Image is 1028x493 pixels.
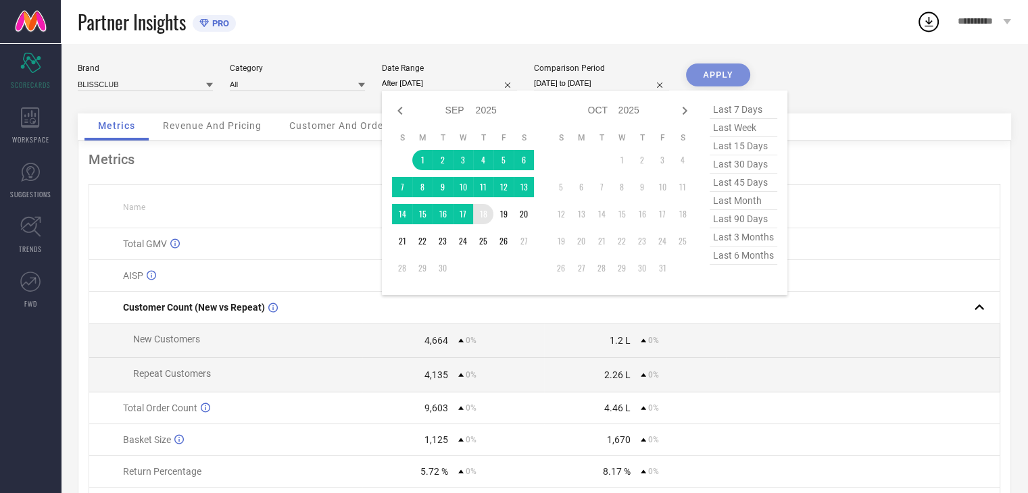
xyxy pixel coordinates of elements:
[551,258,571,278] td: Sun Oct 26 2025
[652,258,672,278] td: Fri Oct 31 2025
[710,174,777,192] span: last 45 days
[473,204,493,224] td: Thu Sep 18 2025
[571,231,591,251] td: Mon Oct 20 2025
[133,334,200,344] span: New Customers
[710,210,777,228] span: last 90 days
[710,137,777,155] span: last 15 days
[230,63,365,73] div: Category
[433,177,453,197] td: Tue Sep 09 2025
[466,467,476,476] span: 0%
[648,467,659,476] span: 0%
[612,258,632,278] td: Wed Oct 29 2025
[710,119,777,137] span: last week
[392,258,412,278] td: Sun Sep 28 2025
[19,244,42,254] span: TRENDS
[420,466,448,477] div: 5.72 %
[648,403,659,413] span: 0%
[514,150,534,170] td: Sat Sep 06 2025
[12,134,49,145] span: WORKSPACE
[424,434,448,445] div: 1,125
[534,76,669,90] input: Select comparison period
[412,177,433,197] td: Mon Sep 08 2025
[610,335,631,346] div: 1.2 L
[123,203,145,212] span: Name
[11,80,51,90] span: SCORECARDS
[677,103,693,119] div: Next month
[632,231,652,251] td: Thu Oct 23 2025
[424,335,448,346] div: 4,664
[493,150,514,170] td: Fri Sep 05 2025
[652,177,672,197] td: Fri Oct 10 2025
[612,177,632,197] td: Wed Oct 08 2025
[123,238,167,249] span: Total GMV
[604,369,631,380] div: 2.26 L
[672,231,693,251] td: Sat Oct 25 2025
[289,120,393,131] span: Customer And Orders
[571,132,591,143] th: Monday
[493,132,514,143] th: Friday
[466,403,476,413] span: 0%
[591,204,612,224] td: Tue Oct 14 2025
[551,204,571,224] td: Sun Oct 12 2025
[632,204,652,224] td: Thu Oct 16 2025
[433,258,453,278] td: Tue Sep 30 2025
[493,177,514,197] td: Fri Sep 12 2025
[591,258,612,278] td: Tue Oct 28 2025
[591,177,612,197] td: Tue Oct 07 2025
[632,177,652,197] td: Thu Oct 09 2025
[652,132,672,143] th: Friday
[473,177,493,197] td: Thu Sep 11 2025
[392,103,408,119] div: Previous month
[78,8,186,36] span: Partner Insights
[672,132,693,143] th: Saturday
[123,434,171,445] span: Basket Size
[412,204,433,224] td: Mon Sep 15 2025
[591,231,612,251] td: Tue Oct 21 2025
[652,204,672,224] td: Fri Oct 17 2025
[591,132,612,143] th: Tuesday
[123,270,143,281] span: AISP
[534,63,669,73] div: Comparison Period
[612,204,632,224] td: Wed Oct 15 2025
[466,370,476,380] span: 0%
[710,228,777,246] span: last 3 months
[424,403,448,413] div: 9,603
[453,231,473,251] td: Wed Sep 24 2025
[433,204,453,224] td: Tue Sep 16 2025
[672,177,693,197] td: Sat Oct 11 2025
[632,132,652,143] th: Thursday
[612,132,632,143] th: Wednesday
[473,150,493,170] td: Thu Sep 04 2025
[603,466,631,477] div: 8.17 %
[392,177,412,197] td: Sun Sep 07 2025
[473,231,493,251] td: Thu Sep 25 2025
[10,189,51,199] span: SUGGESTIONS
[412,258,433,278] td: Mon Sep 29 2025
[710,192,777,210] span: last month
[571,258,591,278] td: Mon Oct 27 2025
[392,204,412,224] td: Sun Sep 14 2025
[916,9,941,34] div: Open download list
[382,76,517,90] input: Select date range
[514,204,534,224] td: Sat Sep 20 2025
[648,336,659,345] span: 0%
[514,132,534,143] th: Saturday
[652,150,672,170] td: Fri Oct 03 2025
[123,302,265,313] span: Customer Count (New vs Repeat)
[493,231,514,251] td: Fri Sep 26 2025
[392,231,412,251] td: Sun Sep 21 2025
[672,204,693,224] td: Sat Oct 18 2025
[433,231,453,251] td: Tue Sep 23 2025
[78,63,213,73] div: Brand
[433,150,453,170] td: Tue Sep 02 2025
[571,204,591,224] td: Mon Oct 13 2025
[652,231,672,251] td: Fri Oct 24 2025
[412,150,433,170] td: Mon Sep 01 2025
[710,246,777,265] span: last 6 months
[607,434,631,445] div: 1,670
[453,132,473,143] th: Wednesday
[551,231,571,251] td: Sun Oct 19 2025
[392,132,412,143] th: Sunday
[493,204,514,224] td: Fri Sep 19 2025
[710,101,777,119] span: last 7 days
